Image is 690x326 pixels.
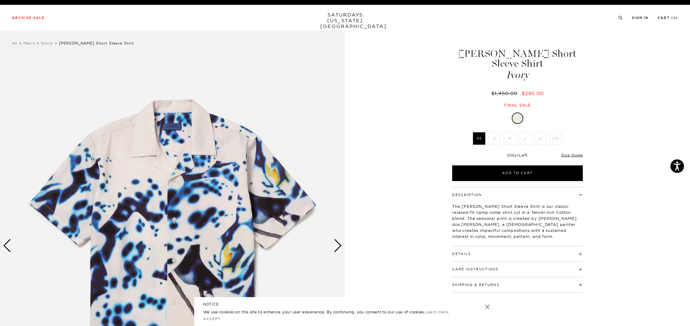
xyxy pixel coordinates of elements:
div: Previous slide [3,239,11,252]
a: Learn more [425,309,448,314]
p: The [PERSON_NAME] Short Sleeve Shirt is our classic relaxed-fit camp collar shirt cut in a Tencel... [452,203,583,239]
span: $285.00 [522,90,544,96]
a: Cart (0) [657,16,678,20]
span: Ivory [451,70,584,80]
a: All [12,41,17,45]
del: $1,450.00 [491,90,520,96]
a: Shirts [41,41,53,45]
button: Details [452,252,471,256]
div: Only Left [452,153,583,158]
a: SATURDAYS[US_STATE][GEOGRAPHIC_DATA] [320,12,370,29]
label: XS [473,132,485,145]
a: Archive Sale [12,16,45,20]
a: Sign In [632,16,648,20]
button: Description [452,193,482,197]
button: Care Instructions [452,268,499,271]
a: Men's [23,41,35,45]
a: Accept [203,317,221,321]
button: Shipping & Returns [452,283,499,287]
a: Size Guide [561,153,583,157]
p: We use cookies on this site to enhance your user experience. By continuing, you consent to our us... [203,309,465,315]
div: Final sale [451,103,584,108]
span: [PERSON_NAME] Short Sleeve Shirt [59,41,134,45]
div: Next slide [334,239,342,252]
h1: [PERSON_NAME] Short Sleeve Shirt [451,49,584,80]
h5: NOTICE [203,302,487,307]
small: 0 [673,17,676,20]
span: 1 [517,153,519,158]
button: Add to Cart [452,165,583,181]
